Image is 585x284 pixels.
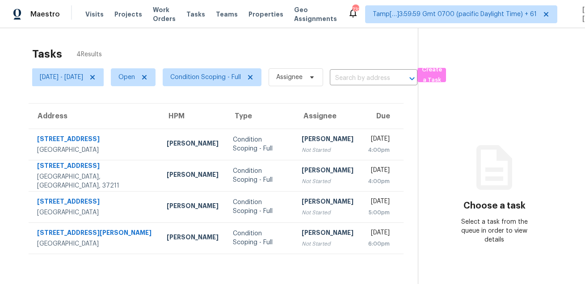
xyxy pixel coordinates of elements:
[302,239,354,248] div: Not Started
[248,10,283,19] span: Properties
[37,239,152,248] div: [GEOGRAPHIC_DATA]
[186,11,205,17] span: Tasks
[233,198,287,216] div: Condition Scoping - Full
[37,208,152,217] div: [GEOGRAPHIC_DATA]
[295,104,361,129] th: Assignee
[76,50,102,59] span: 4 Results
[294,5,337,23] span: Geo Assignments
[32,50,62,58] h2: Tasks
[302,134,354,146] div: [PERSON_NAME]
[37,172,152,190] div: [GEOGRAPHIC_DATA], [GEOGRAPHIC_DATA], 37211
[456,217,533,244] div: Select a task from the queue in order to view details
[40,73,83,82] span: [DATE] - [DATE]
[30,10,60,19] span: Maestro
[85,10,104,19] span: Visits
[361,104,404,129] th: Due
[302,166,354,177] div: [PERSON_NAME]
[216,10,238,19] span: Teams
[368,208,390,217] div: 5:00pm
[302,208,354,217] div: Not Started
[37,134,152,146] div: [STREET_ADDRESS]
[167,139,219,150] div: [PERSON_NAME]
[422,65,442,85] span: Create a Task
[373,10,537,19] span: Tamp[…]3:59:59 Gmt 0700 (pacific Daylight Time) + 61
[302,146,354,155] div: Not Started
[368,197,390,208] div: [DATE]
[302,228,354,239] div: [PERSON_NAME]
[368,166,390,177] div: [DATE]
[114,10,142,19] span: Projects
[302,197,354,208] div: [PERSON_NAME]
[330,71,392,85] input: Search by address
[37,146,152,155] div: [GEOGRAPHIC_DATA]
[118,73,135,82] span: Open
[233,229,287,247] div: Condition Scoping - Full
[37,228,152,239] div: [STREET_ADDRESS][PERSON_NAME]
[170,73,241,82] span: Condition Scoping - Full
[29,104,160,129] th: Address
[233,135,287,153] div: Condition Scoping - Full
[226,104,295,129] th: Type
[233,167,287,184] div: Condition Scoping - Full
[463,201,526,210] h3: Choose a task
[406,72,418,85] button: Open
[368,239,390,248] div: 6:00pm
[160,104,226,129] th: HPM
[37,197,152,208] div: [STREET_ADDRESS]
[352,5,358,14] div: 732
[302,177,354,186] div: Not Started
[167,233,219,244] div: [PERSON_NAME]
[417,68,446,82] button: Create a Task
[368,134,390,146] div: [DATE]
[37,161,152,172] div: [STREET_ADDRESS]
[153,5,176,23] span: Work Orders
[167,170,219,181] div: [PERSON_NAME]
[368,177,390,186] div: 4:00pm
[167,201,219,213] div: [PERSON_NAME]
[368,146,390,155] div: 4:00pm
[368,228,390,239] div: [DATE]
[276,73,303,82] span: Assignee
